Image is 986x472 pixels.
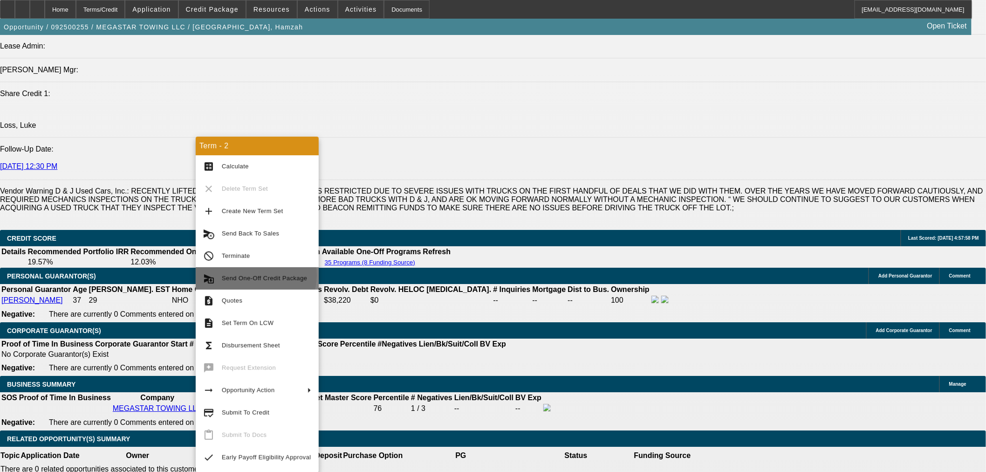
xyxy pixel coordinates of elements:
[222,275,307,282] span: Send One-Off Credit Package
[7,327,101,334] span: CORPORATE GUARANTOR(S)
[493,285,530,293] b: # Inquiries
[305,6,330,13] span: Actions
[222,208,283,215] span: Create New Term Set
[419,340,478,348] b: Lien/Bk/Suit/Coll
[203,273,214,284] mat-icon: send_and_archive
[203,340,214,351] mat-icon: functions
[203,385,214,396] mat-icon: arrow_right_alt
[298,0,337,18] button: Actions
[171,295,240,305] td: NHO
[7,235,56,242] span: CREDIT SCORE
[533,285,566,293] b: Mortgage
[1,285,71,293] b: Personal Guarantor
[568,285,609,293] b: Dist to Bus.
[7,435,130,443] span: RELATED OPPORTUNITY(S) SUMMARY
[324,285,369,293] b: Revolv. Debt
[246,0,297,18] button: Resources
[222,342,280,349] span: Disbursement Sheet
[203,452,214,463] mat-icon: check
[878,273,932,278] span: Add Personal Guarantor
[661,296,669,303] img: linkedin-icon.png
[19,393,111,403] th: Proof of Time In Business
[1,393,18,403] th: SOS
[222,297,242,304] span: Quotes
[130,247,229,257] th: Recommended One Off IRR
[298,394,371,402] b: Paynet Master Score
[89,285,170,293] b: [PERSON_NAME]. EST
[949,273,971,278] span: Comment
[132,6,171,13] span: Application
[634,447,692,465] th: Funding Source
[27,257,129,267] td: 19.57%
[203,228,214,239] mat-icon: cancel_schedule_send
[195,447,235,465] th: $ Financed
[95,340,169,348] b: Corporate Guarantor
[73,285,87,293] b: Age
[222,387,275,394] span: Opportunity Action
[949,382,966,387] span: Manage
[403,447,518,465] th: PG
[370,295,492,305] td: $0
[113,404,202,412] a: MEGASTAR TOWING LLC
[203,206,214,217] mat-icon: add
[203,250,214,262] mat-icon: not_interested
[1,350,510,359] td: No Corporate Guarantor(s) Exist
[411,394,452,402] b: # Negatives
[20,447,80,465] th: Application Date
[222,163,249,170] span: Calculate
[411,404,452,413] div: 1 / 3
[651,296,659,303] img: facebook-icon.png
[340,340,376,348] b: Percentile
[72,295,87,305] td: 37
[322,258,418,266] button: 35 Programs (8 Funding Source)
[7,272,96,280] span: PERSONAL GUARANTOR(S)
[543,404,551,411] img: facebook-icon.png
[222,230,279,237] span: Send Back To Sales
[203,407,214,418] mat-icon: credit_score
[454,403,514,414] td: --
[480,340,506,348] b: BV Exp
[924,18,971,34] a: Open Ticket
[222,409,269,416] span: Submit To Credit
[378,340,418,348] b: #Negatives
[80,447,195,465] th: Owner
[27,247,129,257] th: Recommended Portfolio IRR
[1,310,35,318] b: Negative:
[515,403,542,414] td: --
[515,394,541,402] b: BV Exp
[519,447,634,465] th: Status
[611,285,650,293] b: Ownership
[322,247,422,257] th: Available One-Off Programs
[876,328,932,333] span: Add Corporate Guarantor
[1,340,94,349] th: Proof of Time In Business
[908,236,979,241] span: Last Scored: [DATE] 4:57:58 PM
[423,247,452,257] th: Refresh
[370,285,492,293] b: Revolv. HELOC [MEDICAL_DATA].
[203,161,214,172] mat-icon: calculate
[338,0,384,18] button: Activities
[1,418,35,426] b: Negative:
[345,6,377,13] span: Activities
[1,247,26,257] th: Details
[1,296,63,304] a: [PERSON_NAME]
[130,257,229,267] td: 12.03%
[203,318,214,329] mat-icon: description
[171,340,187,348] b: Start
[190,340,235,348] b: # Employees
[253,6,290,13] span: Resources
[374,394,409,402] b: Percentile
[89,295,171,305] td: 29
[49,364,246,372] span: There are currently 0 Comments entered on this opportunity
[222,252,250,259] span: Terminate
[222,454,311,461] span: Early Payoff Eligibility Approval
[7,381,75,388] span: BUSINESS SUMMARY
[179,0,246,18] button: Credit Package
[342,447,403,465] th: Purchase Option
[203,295,214,306] mat-icon: request_quote
[172,285,240,293] b: Home Owner Since
[1,364,35,372] b: Negative:
[493,295,531,305] td: --
[454,394,514,402] b: Lien/Bk/Suit/Coll
[532,295,567,305] td: --
[568,295,610,305] td: --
